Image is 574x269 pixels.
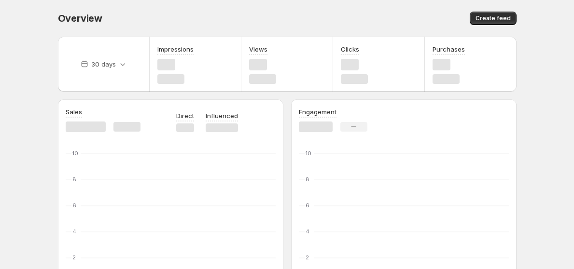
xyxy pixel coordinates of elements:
[341,44,359,54] h3: Clicks
[306,228,309,235] text: 4
[433,44,465,54] h3: Purchases
[306,254,309,261] text: 2
[72,228,76,235] text: 4
[176,111,194,121] p: Direct
[249,44,267,54] h3: Views
[476,14,511,22] span: Create feed
[470,12,517,25] button: Create feed
[157,44,194,54] h3: Impressions
[306,176,309,183] text: 8
[299,107,336,117] h3: Engagement
[91,59,116,69] p: 30 days
[206,111,238,121] p: Influenced
[58,13,102,24] span: Overview
[72,176,76,183] text: 8
[72,202,76,209] text: 6
[72,150,78,157] text: 10
[66,107,82,117] h3: Sales
[306,150,311,157] text: 10
[306,202,309,209] text: 6
[72,254,76,261] text: 2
